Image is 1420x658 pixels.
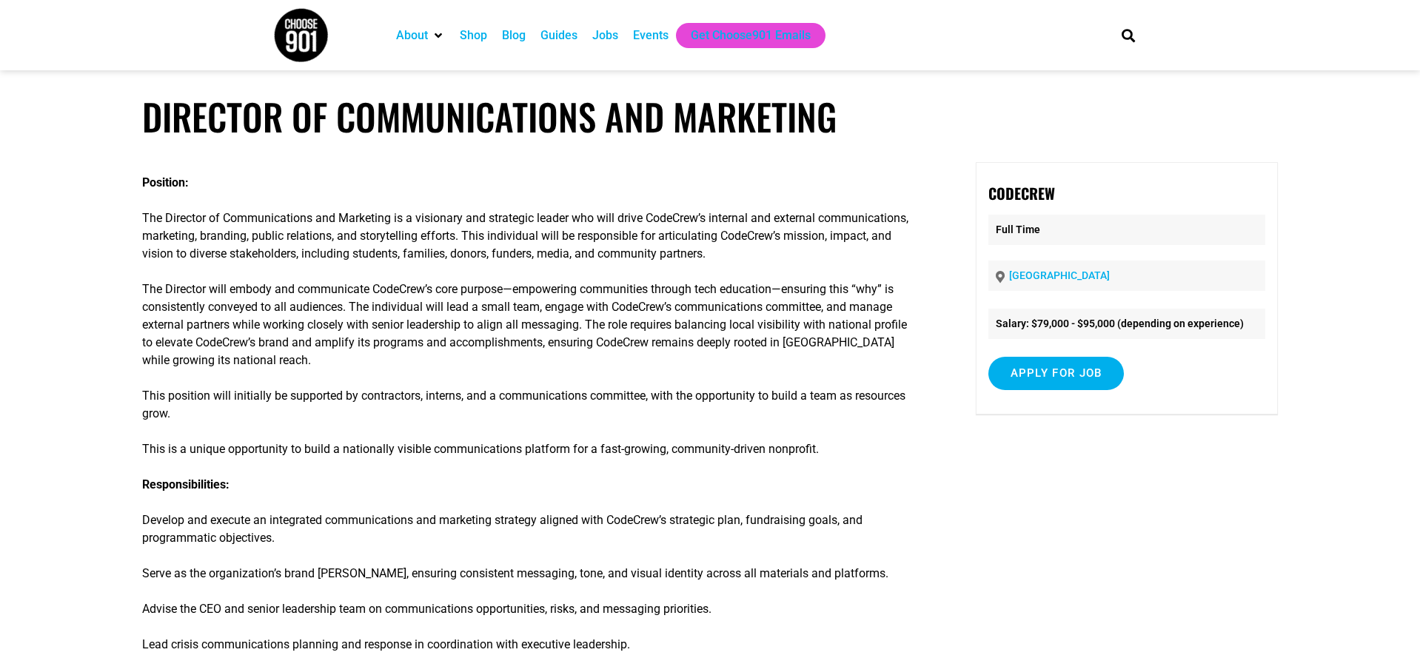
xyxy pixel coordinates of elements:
[988,357,1125,390] input: Apply for job
[396,27,428,44] a: About
[988,215,1266,245] p: Full Time
[1116,23,1141,47] div: Search
[142,387,919,423] p: This position will initially be supported by contractors, interns, and a communications committee...
[389,23,452,48] div: About
[142,175,189,189] strong: Position:
[142,600,919,618] p: Advise the CEO and senior leadership team on communications opportunities, risks, and messaging p...
[633,27,669,44] a: Events
[691,27,811,44] a: Get Choose901 Emails
[142,565,919,583] p: Serve as the organization’s brand [PERSON_NAME], ensuring consistent messaging, tone, and visual ...
[540,27,577,44] a: Guides
[460,27,487,44] a: Shop
[1009,269,1110,281] a: [GEOGRAPHIC_DATA]
[142,440,919,458] p: This is a unique opportunity to build a nationally visible communications platform for a fast-gro...
[142,636,919,654] p: Lead crisis communications planning and response in coordination with executive leadership.
[988,309,1266,339] li: Salary: $79,000 - $95,000 (depending on experience)
[502,27,526,44] a: Blog
[142,477,230,491] strong: Responsibilities:
[142,95,1278,138] h1: Director of Communications and Marketing
[988,182,1055,204] strong: CodeCrew
[142,476,919,547] p: Develop and execute an integrated communications and marketing strategy aligned with CodeCrew’s s...
[142,281,919,369] p: The Director will embody and communicate CodeCrew’s core purpose—empowering communities through t...
[592,27,618,44] a: Jobs
[389,23,1096,48] nav: Main nav
[142,209,919,263] p: The Director of Communications and Marketing is a visionary and strategic leader who will drive C...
